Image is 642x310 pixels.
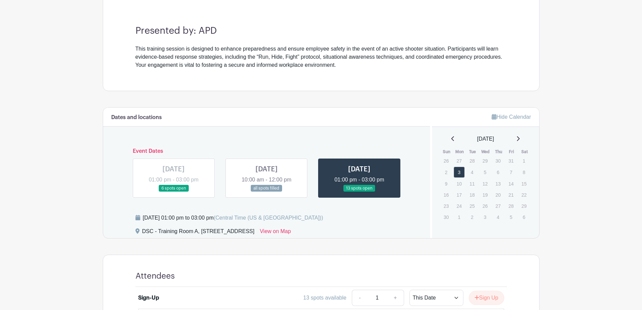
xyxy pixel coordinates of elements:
span: [DATE] [477,135,494,143]
p: 28 [506,201,517,211]
th: Sat [518,148,531,155]
p: 23 [440,201,452,211]
p: 2 [466,212,478,222]
p: 11 [466,178,478,189]
p: 30 [440,212,452,222]
p: 4 [492,212,503,222]
p: 1 [518,156,529,166]
th: Mon [453,148,466,155]
div: DSC - Training Room A, [STREET_ADDRESS] [142,227,254,238]
p: 4 [466,167,478,177]
p: 15 [518,178,529,189]
p: 5 [506,212,517,222]
p: 16 [440,190,452,200]
p: 21 [506,190,517,200]
p: 6 [518,212,529,222]
a: + [387,290,404,306]
p: 22 [518,190,529,200]
p: 1 [454,212,465,222]
p: 27 [454,156,465,166]
p: 5 [480,167,491,177]
p: 26 [440,156,452,166]
p: 24 [454,201,465,211]
p: 29 [480,156,491,166]
p: 19 [480,190,491,200]
p: 2 [440,167,452,177]
p: 29 [518,201,529,211]
button: Sign Up [469,291,504,305]
p: 12 [480,178,491,189]
h4: Attendees [135,271,175,281]
th: Wed [479,148,492,155]
div: [DATE] 01:00 pm to 03:00 pm [143,214,323,222]
p: 30 [492,156,503,166]
p: 18 [466,190,478,200]
p: 7 [506,167,517,177]
a: 3 [454,167,465,178]
h6: Dates and locations [111,114,162,121]
p: 26 [480,201,491,211]
p: 8 [518,167,529,177]
p: 31 [506,156,517,166]
p: 9 [440,178,452,189]
th: Tue [466,148,479,155]
th: Thu [492,148,505,155]
p: 28 [466,156,478,166]
p: 10 [454,178,465,189]
p: 13 [492,178,503,189]
div: This training session is designed to enhance preparedness and ensure employee safety in the event... [135,45,507,69]
div: 13 spots available [303,294,346,302]
p: 17 [454,190,465,200]
p: 6 [492,167,503,177]
th: Fri [505,148,518,155]
h3: Presented by: APD [135,25,507,37]
p: 14 [506,178,517,189]
span: (Central Time (US & [GEOGRAPHIC_DATA])) [214,215,323,221]
th: Sun [440,148,453,155]
a: Hide Calendar [492,114,531,120]
p: 20 [492,190,503,200]
p: 3 [480,212,491,222]
a: View on Map [260,227,291,238]
a: - [352,290,367,306]
h6: Event Dates [127,148,406,154]
p: 25 [466,201,478,211]
div: Sign-Up [138,294,159,302]
p: 27 [492,201,503,211]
